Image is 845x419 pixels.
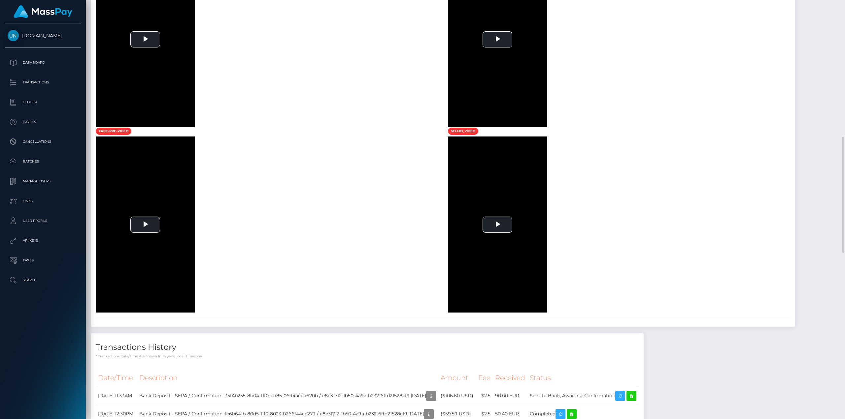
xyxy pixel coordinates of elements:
[96,387,137,405] td: [DATE] 11:33AM
[483,217,512,233] button: Play Video
[8,157,78,166] p: Batches
[493,387,527,405] td: 90.00 EUR
[5,252,81,269] a: Taxes
[8,137,78,147] p: Cancellations
[8,58,78,68] p: Dashboard
[5,134,81,150] a: Cancellations
[438,387,476,405] td: ($106.60 USD)
[5,153,81,170] a: Batches
[8,236,78,246] p: API Keys
[5,272,81,288] a: Search
[527,387,639,405] td: Sent to Bank, Awaiting Confirmation
[14,5,72,18] img: MassPay Logo
[527,369,639,387] th: Status
[96,354,639,359] p: * Transactions date/time are shown in payee's local timezone
[96,128,131,135] span: face-pre-video
[8,97,78,107] p: Ledger
[493,369,527,387] th: Received
[8,117,78,127] p: Payees
[5,173,81,190] a: Manage Users
[438,369,476,387] th: Amount
[8,196,78,206] p: Links
[5,74,81,91] a: Transactions
[137,387,438,405] td: Bank Deposit - SEPA / Confirmation: 35f4b255-8b04-11f0-bd85-0694aced620b / e8e31712-1b50-4a9a-b23...
[448,136,547,312] div: Video Player
[5,33,81,39] span: [DOMAIN_NAME]
[130,217,160,233] button: Play Video
[476,369,493,387] th: Fee
[5,94,81,110] a: Ledger
[8,216,78,226] p: User Profile
[5,114,81,130] a: Payees
[5,54,81,71] a: Dashboard
[96,369,137,387] th: Date/Time
[8,275,78,285] p: Search
[8,176,78,186] p: Manage Users
[483,31,512,47] button: Play Video
[5,213,81,229] a: User Profile
[448,128,478,135] span: selfid_video
[5,193,81,209] a: Links
[8,30,19,41] img: Unlockt.me
[130,31,160,47] button: Play Video
[96,136,195,312] div: Video Player
[137,369,438,387] th: Description
[5,232,81,249] a: API Keys
[96,342,639,353] h4: Transactions History
[8,255,78,265] p: Taxes
[8,77,78,87] p: Transactions
[476,387,493,405] td: $2.5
